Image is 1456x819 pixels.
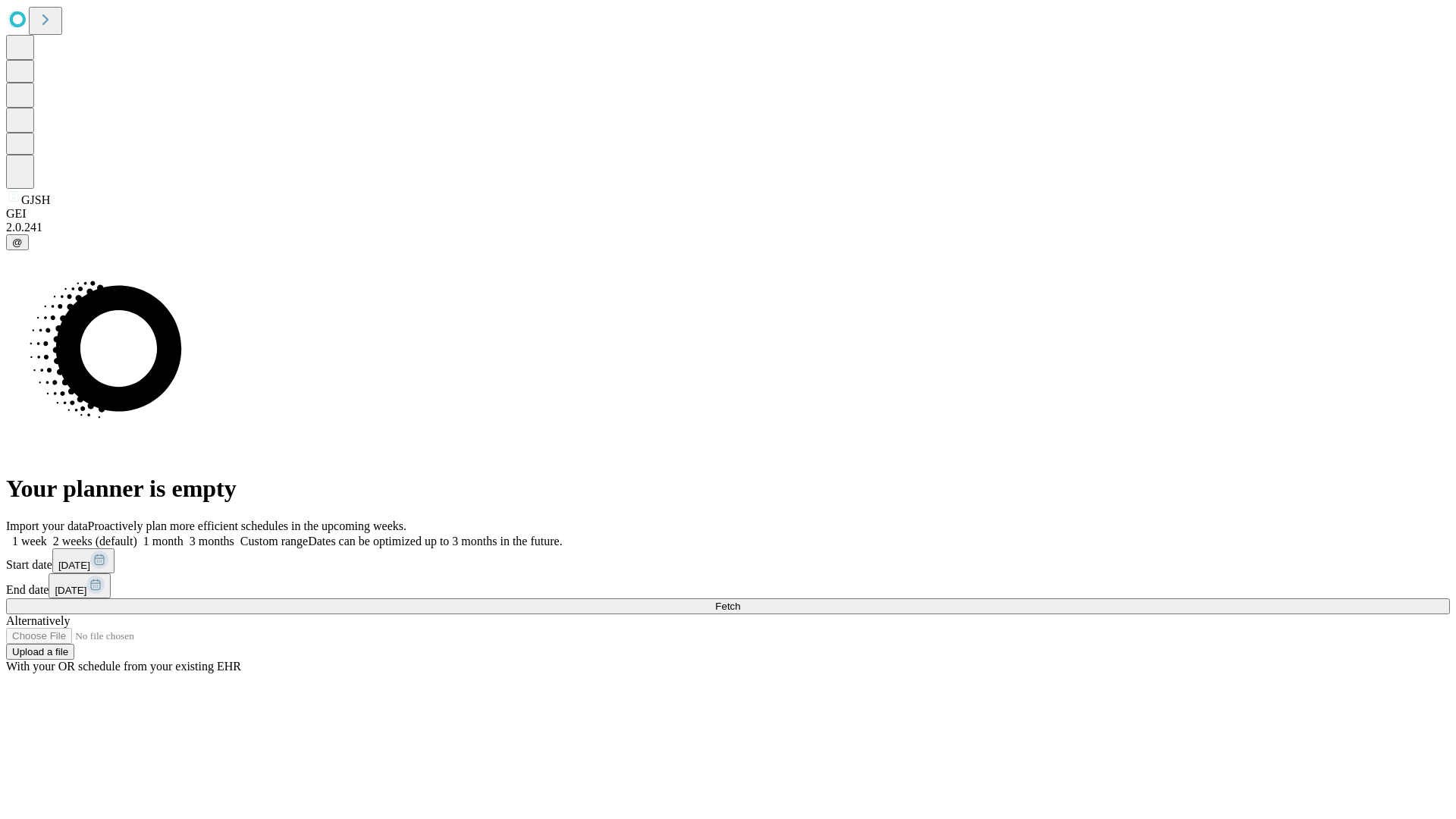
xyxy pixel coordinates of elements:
span: Import your data [6,519,88,532]
span: 2 weeks (default) [53,535,137,548]
div: End date [6,573,1450,598]
button: [DATE] [49,573,111,598]
span: 3 months [190,535,234,548]
span: [DATE] [55,585,86,596]
button: [DATE] [52,548,115,573]
span: [DATE] [58,560,90,571]
button: Fetch [6,598,1450,614]
span: With your OR schedule from your existing EHR [6,660,241,673]
button: @ [6,234,29,250]
span: GJSH [21,193,50,206]
span: 1 week [12,535,47,548]
div: GEI [6,207,1450,221]
span: Fetch [715,601,740,612]
button: Upload a file [6,644,74,660]
span: @ [12,237,23,248]
span: Alternatively [6,614,70,627]
div: 2.0.241 [6,221,1450,234]
span: 1 month [143,535,184,548]
div: Start date [6,548,1450,573]
span: Proactively plan more efficient schedules in the upcoming weeks. [88,519,406,532]
h1: Your planner is empty [6,475,1450,503]
span: Dates can be optimized up to 3 months in the future. [308,535,562,548]
span: Custom range [240,535,308,548]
